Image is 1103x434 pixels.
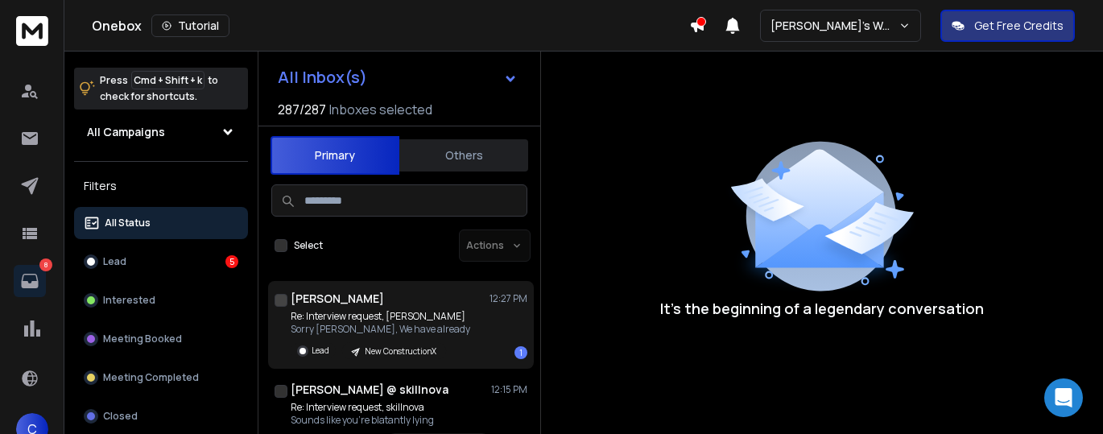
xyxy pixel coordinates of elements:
[151,14,229,37] button: Tutorial
[74,207,248,239] button: All Status
[103,410,138,423] p: Closed
[271,136,399,175] button: Primary
[103,255,126,268] p: Lead
[660,297,984,320] p: It’s the beginning of a legendary conversation
[278,100,326,119] span: 287 / 287
[100,72,218,105] p: Press to check for shortcuts.
[291,323,470,336] p: Sorry [PERSON_NAME], We have already
[105,217,151,229] p: All Status
[92,14,689,37] div: Onebox
[491,383,527,396] p: 12:15 PM
[131,71,204,89] span: Cmd + Shift + k
[329,100,432,119] h3: Inboxes selected
[365,345,436,358] p: New ConstructionX
[291,401,484,414] p: Re: Interview request, skillnova
[940,10,1075,42] button: Get Free Credits
[1044,378,1083,417] div: Open Intercom Messenger
[399,138,528,173] button: Others
[74,323,248,355] button: Meeting Booked
[87,124,165,140] h1: All Campaigns
[514,346,527,359] div: 1
[291,382,448,398] h1: [PERSON_NAME] @ skillnova
[74,400,248,432] button: Closed
[291,310,470,323] p: Re: Interview request, [PERSON_NAME]
[74,175,248,197] h3: Filters
[14,265,46,297] a: 8
[265,61,531,93] button: All Inbox(s)
[974,18,1064,34] p: Get Free Credits
[103,294,155,307] p: Interested
[103,371,199,384] p: Meeting Completed
[291,414,484,427] p: Sounds like you’re blatantly lying
[74,246,248,278] button: Lead5
[312,345,329,357] p: Lead
[103,333,182,345] p: Meeting Booked
[39,258,52,271] p: 8
[74,362,248,394] button: Meeting Completed
[225,255,238,268] div: 5
[291,291,384,307] h1: [PERSON_NAME]
[74,284,248,316] button: Interested
[278,69,367,85] h1: All Inbox(s)
[490,292,527,305] p: 12:27 PM
[770,18,899,34] p: [PERSON_NAME]'s Workspace
[74,116,248,148] button: All Campaigns
[294,239,323,252] label: Select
